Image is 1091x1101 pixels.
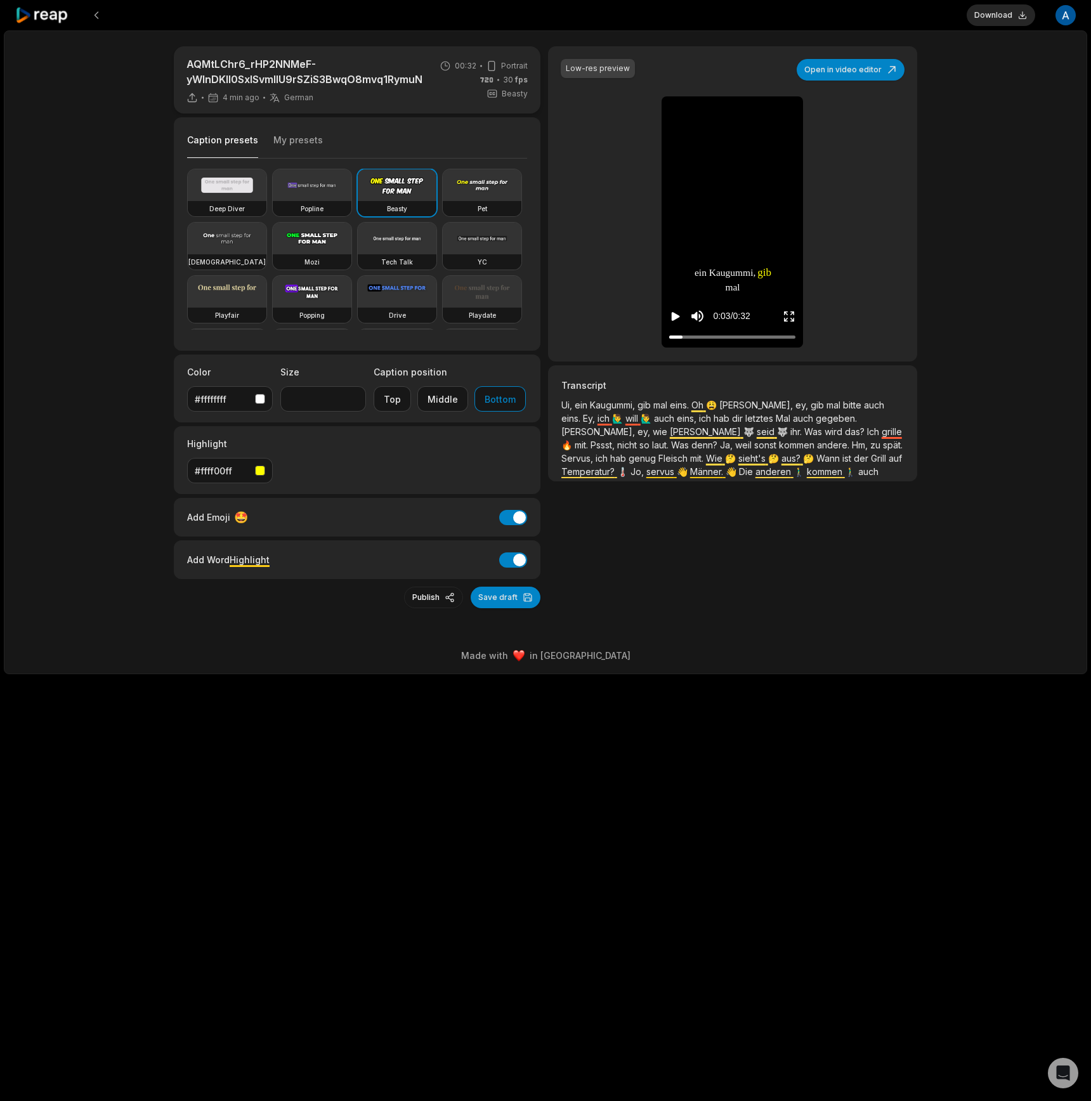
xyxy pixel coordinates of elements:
span: Wann [816,453,842,464]
span: Beasty [502,88,528,100]
span: Die [739,466,755,477]
span: laut. [652,440,671,450]
h3: Tech Talk [381,257,413,267]
span: Mal [776,413,793,424]
span: kommen [779,440,817,450]
span: auch [654,413,677,424]
span: das? [845,426,867,437]
div: Add Word [187,551,270,568]
span: mal [653,400,670,410]
div: 0:03 / 0:32 [713,309,750,323]
span: anderen [755,466,794,477]
span: weil [735,440,754,450]
span: auf [889,453,902,464]
span: Pssst, [591,440,617,450]
span: Jo, [630,466,646,477]
h3: Playfair [215,310,239,320]
button: Mute sound [689,308,705,324]
span: eins, [677,413,699,424]
label: Caption position [374,365,526,379]
h3: Beasty [387,204,407,214]
span: wie [653,426,670,437]
button: Save draft [471,587,540,608]
span: mit. [575,440,591,450]
button: #ffffffff [187,386,273,412]
span: eins. [561,413,583,424]
h3: Deep Diver [209,204,245,214]
span: bitte [843,400,864,410]
span: Grill [871,453,889,464]
span: dir [732,413,745,424]
h3: Transcript [561,379,904,392]
span: zu [870,440,883,450]
h3: YC [478,257,487,267]
span: der [854,453,871,464]
span: ich [596,453,610,464]
button: Play video [669,304,682,328]
span: ich [598,413,612,424]
label: Size [280,365,366,379]
span: Portrait [501,60,528,72]
button: Middle [417,386,468,412]
span: kommen [807,466,845,477]
span: aus? [781,453,803,464]
span: [PERSON_NAME], [719,400,795,410]
span: spät. [883,440,903,450]
span: ein [695,265,707,280]
span: 4 min ago [223,93,259,103]
span: ihr. [790,426,804,437]
span: fps [515,75,528,84]
h3: Popline [301,204,323,214]
span: sonst [754,440,779,450]
span: letztes [745,413,776,424]
button: Caption presets [187,134,258,159]
span: will [625,413,641,424]
span: ein [575,400,590,410]
button: Open in video editor [797,59,905,81]
span: gegeben. [816,413,857,424]
span: Wie [706,453,725,464]
span: grille [882,426,902,437]
span: sieht's [738,453,768,464]
span: eins. [670,400,691,410]
span: ich [699,413,714,424]
span: ey, [637,426,653,437]
div: Made with in [GEOGRAPHIC_DATA] [16,649,1075,662]
span: Oh [691,400,706,410]
span: Kaugummi, [709,265,756,280]
span: gib [811,400,826,410]
div: #ffffffff [195,393,250,406]
span: Temperatur? [561,466,617,477]
span: Add Emoji [187,511,230,524]
span: hab [610,453,629,464]
span: Was [671,440,691,450]
span: Servus, [561,453,596,464]
span: Hm, [852,440,870,450]
button: My presets [273,134,323,158]
span: 🤩 [234,509,248,526]
button: Enter Fullscreen [783,304,795,328]
span: Ui, [561,400,575,410]
span: auch [793,413,816,424]
span: auch [864,400,884,410]
span: ey, [795,400,811,410]
span: Ja, [720,440,735,450]
span: Fleisch [658,453,690,464]
p: AQMtLChr6_rHP2NNMeF-yWlnDKlI0SxlSvmllU9rSZiS3BwqO8mvq1RymuNSvaU_DDWTVgqS0jMtQCJymCXEyyiZ [186,56,422,87]
span: andere. [817,440,852,450]
span: seid [757,426,777,437]
button: Download [967,4,1035,26]
div: Low-res preview [566,63,630,74]
span: wird [825,426,845,437]
span: [PERSON_NAME] [670,426,743,437]
h3: [DEMOGRAPHIC_DATA] [188,257,266,267]
span: Ich [867,426,882,437]
span: mal [826,400,843,410]
span: genug [629,453,658,464]
span: servus [646,466,677,477]
button: Publish [404,587,463,608]
span: Was [804,426,825,437]
span: German [284,93,313,103]
button: #ffff00ff [187,458,273,483]
span: ist [842,453,854,464]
